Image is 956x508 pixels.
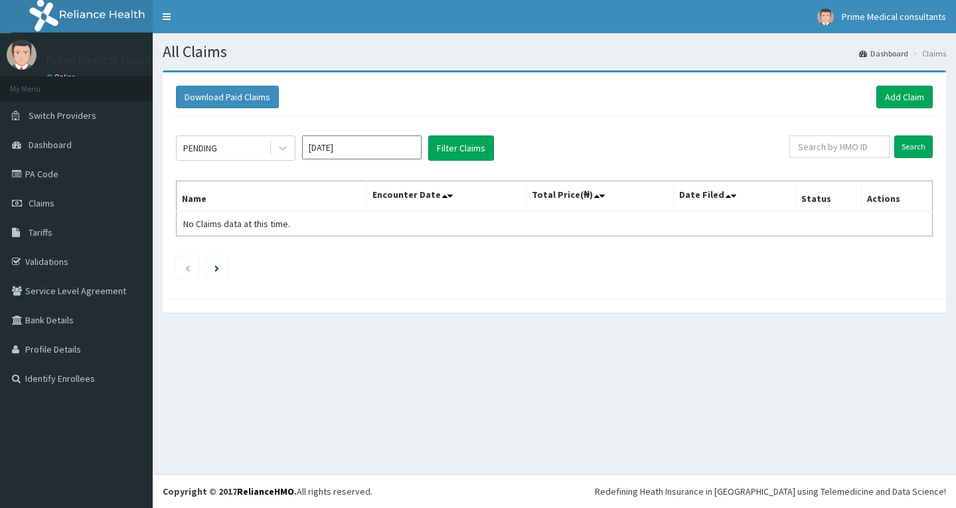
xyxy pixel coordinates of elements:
[876,86,933,108] a: Add Claim
[7,40,37,70] img: User Image
[29,110,96,122] span: Switch Providers
[177,181,367,212] th: Name
[153,474,956,508] footer: All rights reserved.
[526,181,673,212] th: Total Price(₦)
[176,86,279,108] button: Download Paid Claims
[859,48,908,59] a: Dashboard
[163,485,297,497] strong: Copyright © 2017 .
[29,139,72,151] span: Dashboard
[894,135,933,158] input: Search
[29,197,54,209] span: Claims
[183,218,290,230] span: No Claims data at this time.
[185,262,191,274] a: Previous page
[237,485,294,497] a: RelianceHMO
[46,72,78,82] a: Online
[302,135,422,159] input: Select Month and Year
[910,48,946,59] li: Claims
[428,135,494,161] button: Filter Claims
[673,181,795,212] th: Date Filed
[595,485,946,498] div: Redefining Heath Insurance in [GEOGRAPHIC_DATA] using Telemedicine and Data Science!
[861,181,932,212] th: Actions
[842,11,946,23] span: Prime Medical consultants
[817,9,834,25] img: User Image
[789,135,890,158] input: Search by HMO ID
[366,181,526,212] th: Encounter Date
[29,226,52,238] span: Tariffs
[163,43,946,60] h1: All Claims
[183,141,217,155] div: PENDING
[46,54,183,66] p: Prime Medical consultants
[795,181,861,212] th: Status
[214,262,219,274] a: Next page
